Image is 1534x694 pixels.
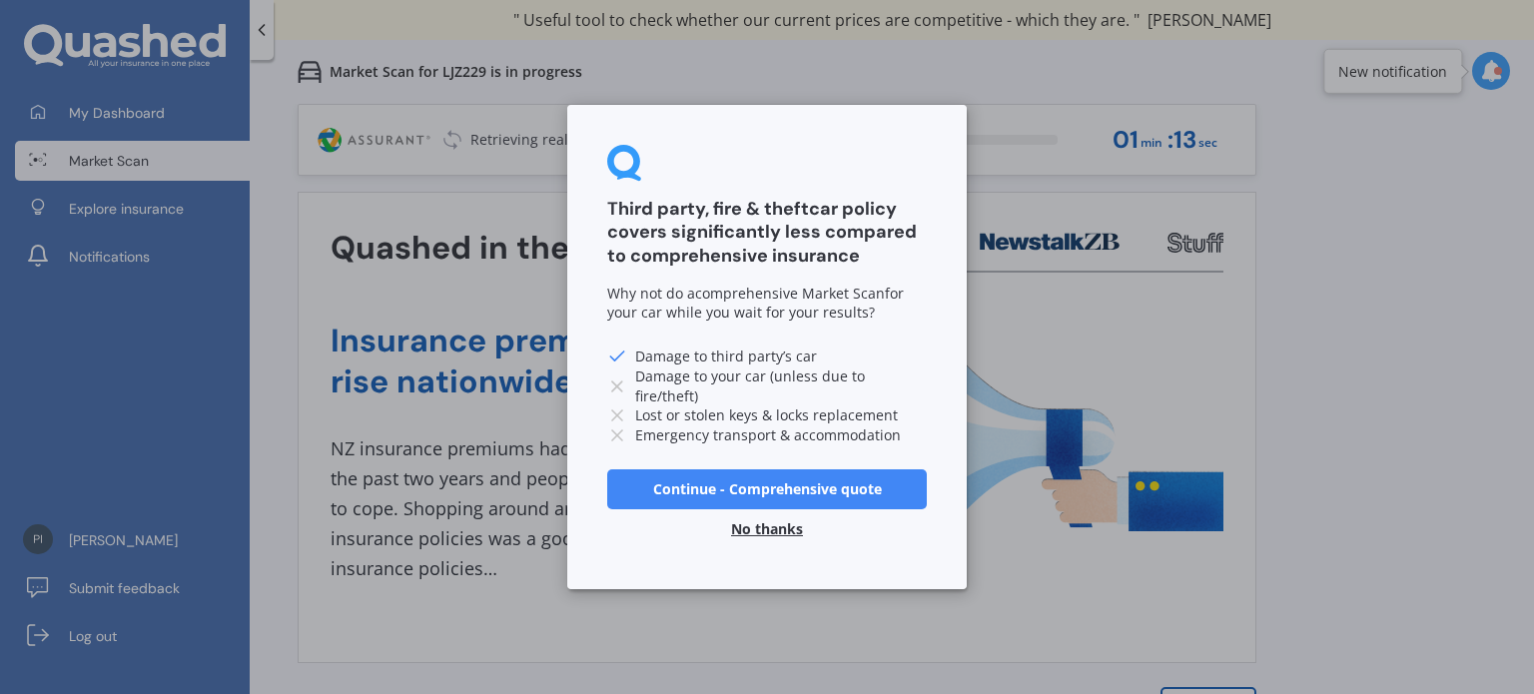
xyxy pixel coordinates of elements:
div: Why not do a for your car while you wait for your results? [607,284,927,323]
h3: Third party, fire & theft car policy covers significantly less compared to comprehensive insurance [607,198,927,267]
button: Continue - Comprehensive quote [607,469,927,509]
span: comprehensive Market Scan [695,284,885,303]
li: Damage to your car (unless due to fire/theft) [607,366,927,405]
li: Damage to third party’s car [607,347,927,366]
li: Emergency transport & accommodation [607,425,927,445]
li: Lost or stolen keys & locks replacement [607,405,927,425]
button: No thanks [719,509,815,549]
